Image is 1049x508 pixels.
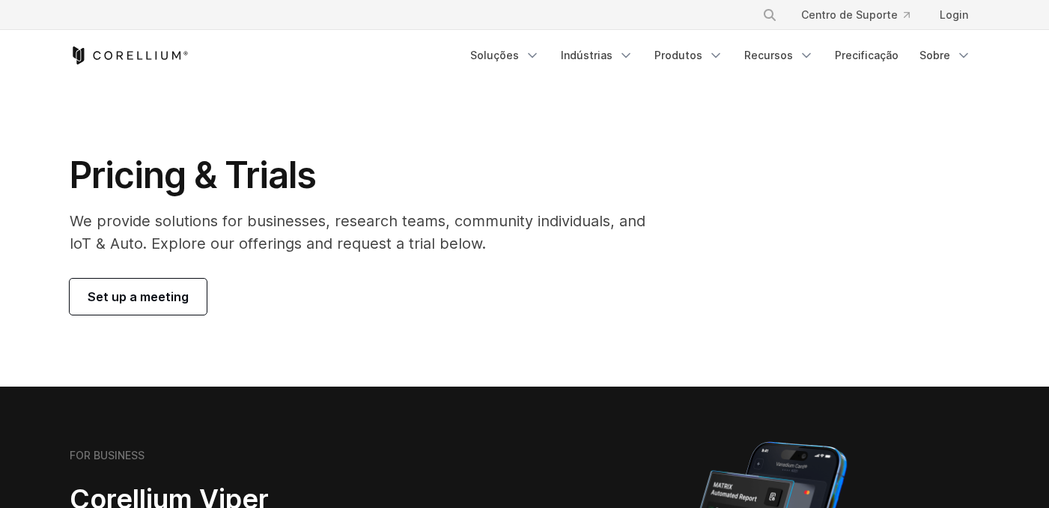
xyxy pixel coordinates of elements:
[70,46,189,64] a: Corellium Início
[70,449,145,462] h6: FOR BUSINESS
[70,210,666,255] p: We provide solutions for businesses, research teams, community individuals, and IoT & Auto. Explo...
[461,42,980,69] div: Menu de navegação
[70,153,666,198] h1: Pricing & Trials
[928,1,980,28] a: Login
[654,48,702,63] font: Produtos
[88,288,189,306] span: Set up a meeting
[756,1,783,28] button: Procurar
[801,7,898,22] font: Centro de Suporte
[826,42,907,69] a: Precificação
[744,48,793,63] font: Recursos
[919,48,950,63] font: Sobre
[70,279,207,315] a: Set up a meeting
[470,48,519,63] font: Soluções
[744,1,980,28] div: Menu de navegação
[561,48,612,63] font: Indústrias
